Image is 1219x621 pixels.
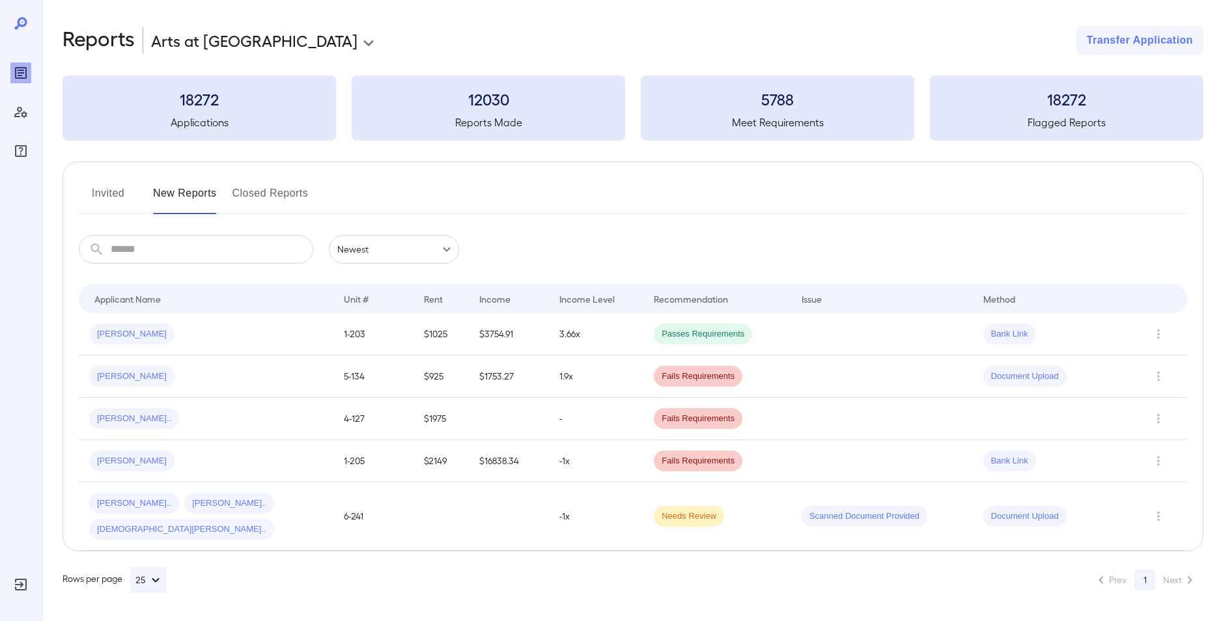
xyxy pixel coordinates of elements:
[654,455,742,467] span: Fails Requirements
[130,567,166,593] button: 25
[983,328,1036,340] span: Bank Link
[1148,408,1169,429] button: Row Actions
[654,291,728,307] div: Recommendation
[63,115,336,130] h5: Applications
[802,291,822,307] div: Issue
[63,567,166,593] div: Rows per page
[333,313,414,355] td: 1-203
[352,115,625,130] h5: Reports Made
[1134,570,1155,590] button: page 1
[983,510,1067,523] span: Document Upload
[930,115,1203,130] h5: Flagged Reports
[344,291,369,307] div: Unit #
[63,76,1203,141] summary: 18272Applications12030Reports Made5788Meet Requirements18272Flagged Reports
[1148,450,1169,471] button: Row Actions
[10,141,31,161] div: FAQ
[333,440,414,482] td: 1-205
[413,355,468,398] td: $925
[333,398,414,440] td: 4-127
[151,30,357,51] p: Arts at [GEOGRAPHIC_DATA]
[654,510,724,523] span: Needs Review
[983,291,1015,307] div: Method
[352,89,625,109] h3: 12030
[1148,506,1169,527] button: Row Actions
[1087,570,1203,590] nav: pagination navigation
[63,26,135,55] h2: Reports
[10,62,31,83] div: Reports
[413,440,468,482] td: $2149
[94,291,161,307] div: Applicant Name
[983,455,1036,467] span: Bank Link
[184,497,274,510] span: [PERSON_NAME]..
[641,89,914,109] h3: 5788
[89,497,179,510] span: [PERSON_NAME]..
[153,183,217,214] button: New Reports
[1148,366,1169,387] button: Row Actions
[413,398,468,440] td: $1975
[641,115,914,130] h5: Meet Requirements
[654,370,742,383] span: Fails Requirements
[10,574,31,595] div: Log Out
[89,523,274,536] span: [DEMOGRAPHIC_DATA][PERSON_NAME]..
[1148,324,1169,344] button: Row Actions
[479,291,511,307] div: Income
[63,89,336,109] h3: 18272
[469,313,550,355] td: $3754.91
[89,370,175,383] span: [PERSON_NAME]
[469,440,550,482] td: $16838.34
[654,328,752,340] span: Passes Requirements
[930,89,1203,109] h3: 18272
[983,370,1067,383] span: Document Upload
[559,291,615,307] div: Income Level
[232,183,309,214] button: Closed Reports
[413,313,468,355] td: $1025
[333,355,414,398] td: 5-134
[654,413,742,425] span: Fails Requirements
[549,355,643,398] td: 1.9x
[549,398,643,440] td: -
[424,291,445,307] div: Rent
[469,355,550,398] td: $1753.27
[79,183,137,214] button: Invited
[549,440,643,482] td: -1x
[329,235,459,264] div: Newest
[1076,26,1203,55] button: Transfer Application
[89,455,175,467] span: [PERSON_NAME]
[89,413,179,425] span: [PERSON_NAME]..
[89,328,175,340] span: [PERSON_NAME]
[10,102,31,122] div: Manage Users
[333,482,414,551] td: 6-241
[802,510,927,523] span: Scanned Document Provided
[549,482,643,551] td: -1x
[549,313,643,355] td: 3.66x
